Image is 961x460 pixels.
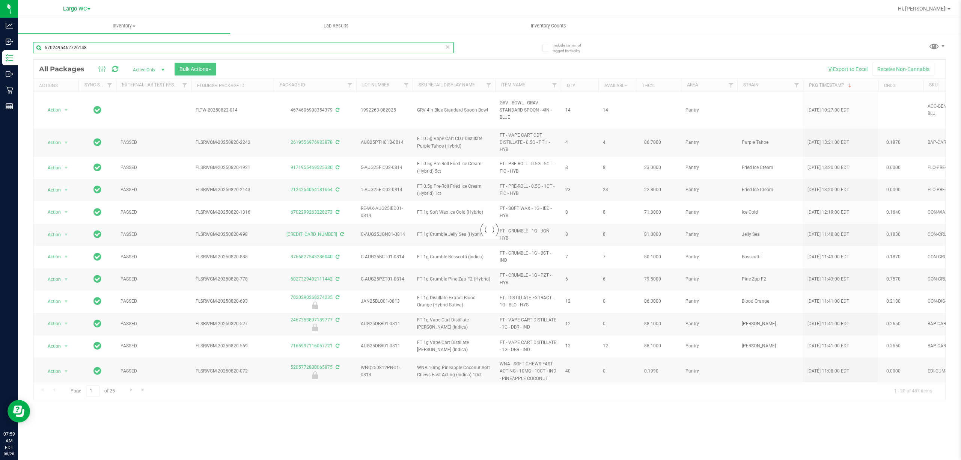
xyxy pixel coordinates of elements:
[6,70,13,78] inline-svg: Outbound
[6,38,13,45] inline-svg: Inbound
[18,23,230,29] span: Inventory
[6,54,13,62] inline-svg: Inventory
[230,18,442,34] a: Lab Results
[442,18,654,34] a: Inventory Counts
[898,6,947,12] span: Hi, [PERSON_NAME]!
[18,18,230,34] a: Inventory
[553,42,590,54] span: Include items not tagged for facility
[3,431,15,451] p: 07:59 AM EDT
[63,6,87,12] span: Largo WC
[445,42,450,52] span: Clear
[313,23,359,29] span: Lab Results
[6,103,13,110] inline-svg: Reports
[6,22,13,29] inline-svg: Analytics
[8,400,30,422] iframe: Resource center
[6,86,13,94] inline-svg: Retail
[521,23,576,29] span: Inventory Counts
[3,451,15,457] p: 08/28
[33,42,454,53] input: Search Package ID, Item Name, SKU, Lot or Part Number...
